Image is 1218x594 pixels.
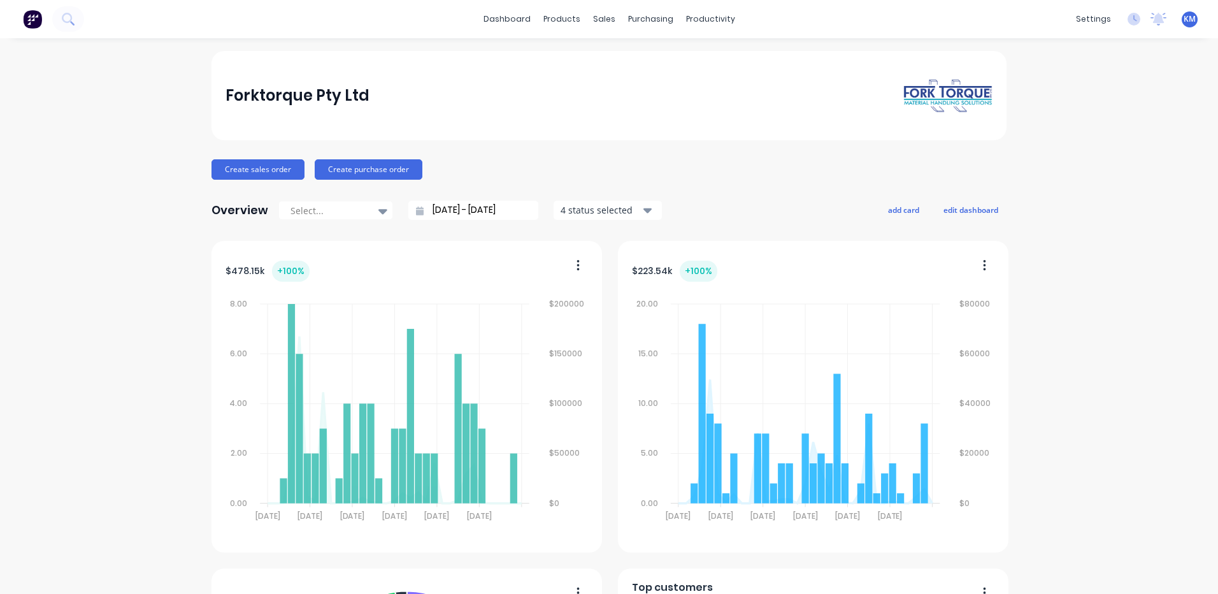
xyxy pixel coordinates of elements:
div: Overview [211,198,268,223]
tspan: [DATE] [878,511,903,521]
tspan: 20.00 [636,298,658,309]
tspan: [DATE] [793,511,818,521]
tspan: [DATE] [666,511,691,521]
div: 4 status selected [561,203,641,217]
div: $ 223.54k [632,261,717,282]
tspan: $50000 [549,448,580,459]
tspan: $80000 [960,298,991,309]
tspan: [DATE] [340,511,364,521]
tspan: [DATE] [835,511,860,521]
div: purchasing [622,10,680,29]
tspan: [DATE] [424,511,449,521]
tspan: 5.00 [641,448,658,459]
tspan: $0 [549,498,559,509]
tspan: 0.00 [230,498,247,509]
tspan: $60000 [960,348,991,359]
button: 4 status selected [554,201,662,220]
span: KM [1184,13,1196,25]
tspan: 2.00 [231,448,247,459]
div: $ 478.15k [226,261,310,282]
tspan: [DATE] [255,511,280,521]
tspan: $0 [960,498,970,509]
tspan: 10.00 [638,398,658,409]
tspan: [DATE] [297,511,322,521]
tspan: $200000 [549,298,584,309]
tspan: 6.00 [230,348,247,359]
tspan: $40000 [960,398,991,409]
div: settings [1070,10,1117,29]
button: Create sales order [211,159,304,180]
div: products [537,10,587,29]
div: Forktorque Pty Ltd [226,83,369,108]
tspan: [DATE] [467,511,492,521]
tspan: $20000 [960,448,990,459]
tspan: 4.00 [229,398,247,409]
tspan: [DATE] [382,511,407,521]
tspan: 15.00 [638,348,658,359]
tspan: 8.00 [230,298,247,309]
tspan: [DATE] [708,511,733,521]
div: + 100 % [272,261,310,282]
div: + 100 % [680,261,717,282]
a: dashboard [477,10,537,29]
button: add card [880,201,928,218]
tspan: 0.00 [641,498,658,509]
div: productivity [680,10,742,29]
tspan: [DATE] [750,511,775,521]
img: Forktorque Pty Ltd [903,78,992,113]
div: sales [587,10,622,29]
button: edit dashboard [935,201,1007,218]
img: Factory [23,10,42,29]
tspan: $100000 [549,398,582,409]
button: Create purchase order [315,159,422,180]
tspan: $150000 [549,348,582,359]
